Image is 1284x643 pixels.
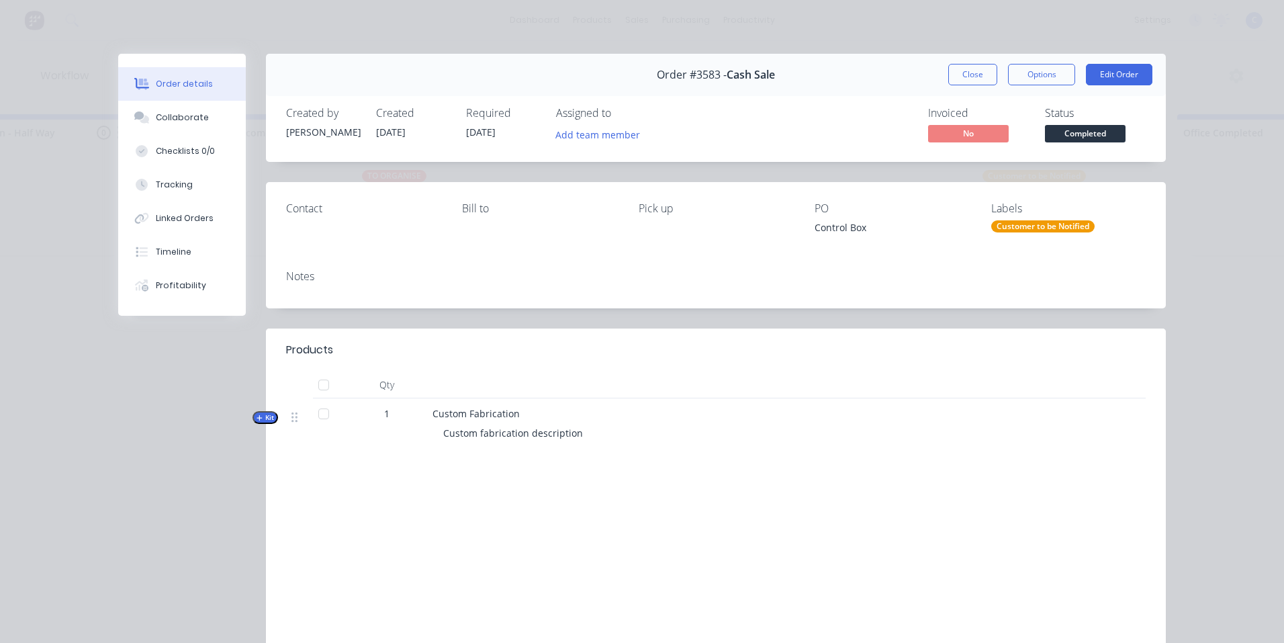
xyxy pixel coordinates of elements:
div: Customer to be Notified [991,220,1095,232]
button: Options [1008,64,1075,85]
span: Completed [1045,125,1126,142]
div: Labels [991,202,1146,215]
div: PO [815,202,969,215]
span: Order #3583 - [657,69,727,81]
button: Completed [1045,125,1126,145]
div: Collaborate [156,112,209,124]
div: [PERSON_NAME] [286,125,360,139]
span: No [928,125,1009,142]
div: Required [466,107,540,120]
div: Bill to [462,202,616,215]
span: Custom fabrication description [443,427,583,439]
button: Timeline [118,235,246,269]
div: Checklists 0/0 [156,145,215,157]
div: Status [1045,107,1146,120]
div: Invoiced [928,107,1029,120]
span: [DATE] [466,126,496,138]
div: Products [286,342,333,358]
div: Notes [286,270,1146,283]
button: Collaborate [118,101,246,134]
span: [DATE] [376,126,406,138]
button: Order details [118,67,246,101]
span: Kit [257,413,274,423]
div: Order details [156,78,213,90]
div: Control Box [815,220,969,239]
button: Close [948,64,997,85]
button: Profitability [118,269,246,302]
div: Linked Orders [156,212,214,224]
div: Tracking [156,179,193,191]
div: Created by [286,107,360,120]
button: Add team member [556,125,647,143]
button: Tracking [118,168,246,202]
button: Linked Orders [118,202,246,235]
button: Edit Order [1086,64,1152,85]
span: Cash Sale [727,69,775,81]
span: 1 [384,406,389,421]
div: Timeline [156,246,191,258]
div: Pick up [639,202,793,215]
div: Qty [347,372,427,398]
div: Contact [286,202,441,215]
button: Checklists 0/0 [118,134,246,168]
button: Kit [253,411,278,424]
div: Profitability [156,280,206,292]
span: Custom Fabrication [432,407,520,420]
button: Add team member [549,125,647,143]
div: Assigned to [556,107,690,120]
div: Created [376,107,450,120]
